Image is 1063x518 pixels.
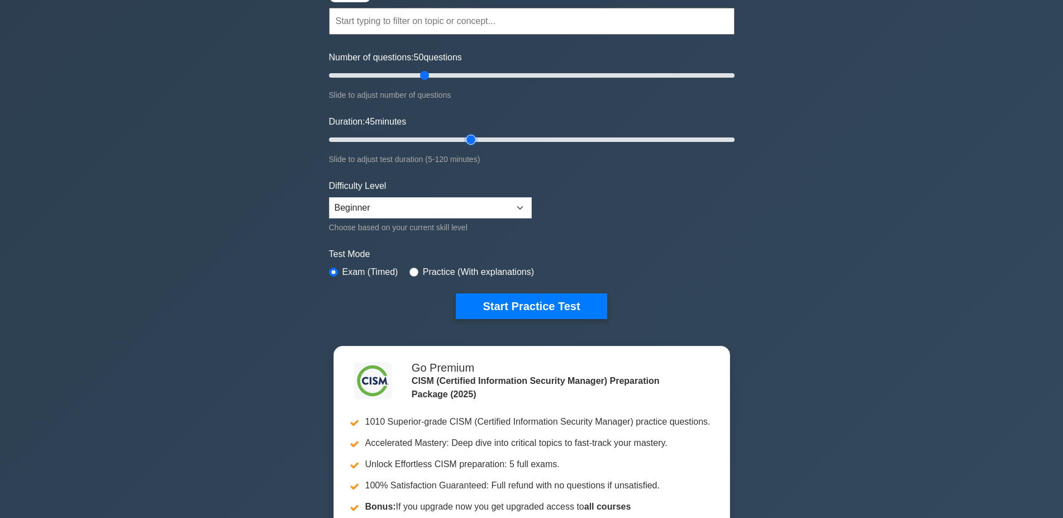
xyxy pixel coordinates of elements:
div: Choose based on your current skill level [329,221,532,234]
span: 50 [414,53,424,62]
div: Slide to adjust number of questions [329,88,735,102]
input: Start typing to filter on topic or concept... [329,8,735,35]
label: Duration: minutes [329,115,407,129]
button: Start Practice Test [456,293,607,319]
div: Slide to adjust test duration (5-120 minutes) [329,153,735,166]
span: 45 [365,117,375,126]
label: Number of questions: questions [329,51,462,64]
label: Difficulty Level [329,179,387,193]
label: Test Mode [329,248,735,261]
label: Exam (Timed) [342,265,398,279]
label: Practice (With explanations) [423,265,534,279]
